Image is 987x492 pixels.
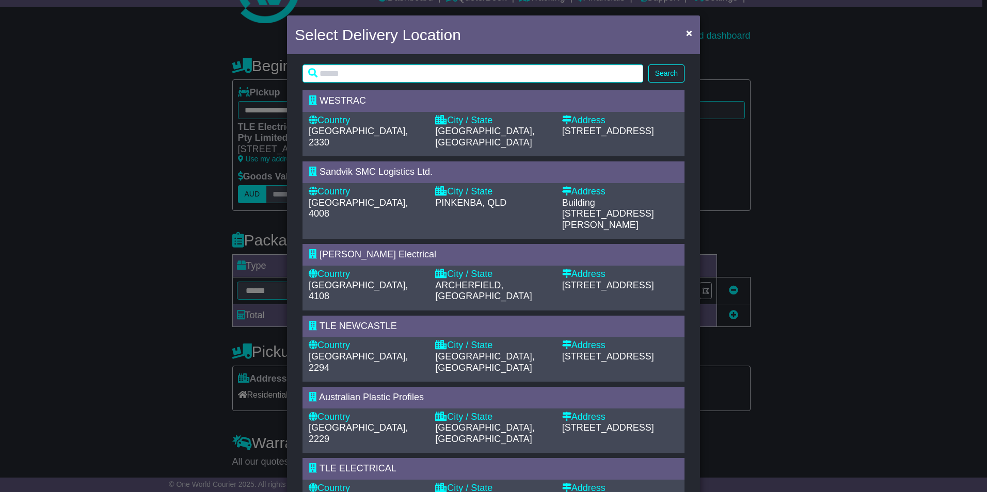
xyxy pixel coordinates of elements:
div: Address [562,269,678,280]
div: City / State [435,340,551,351]
span: TLE ELECTRICAL [320,463,396,473]
span: TLE NEWCASTLE [320,321,397,331]
div: City / State [435,269,551,280]
span: [STREET_ADDRESS] [562,351,654,362]
span: [GEOGRAPHIC_DATA], 4108 [309,280,408,302]
div: City / State [435,115,551,126]
span: [GEOGRAPHIC_DATA], [GEOGRAPHIC_DATA] [435,126,534,147]
div: City / State [435,186,551,198]
span: WESTRAC [320,95,366,106]
div: Country [309,340,425,351]
span: [PERSON_NAME] Electrical [320,249,436,259]
h4: Select Delivery Location [295,23,461,46]
span: PINKENBA, QLD [435,198,506,208]
span: Building [STREET_ADDRESS][PERSON_NAME] [562,198,654,230]
div: Country [309,269,425,280]
span: × [686,27,692,39]
div: City / State [435,412,551,423]
span: [GEOGRAPHIC_DATA], 4008 [309,198,408,219]
div: Country [309,186,425,198]
div: Country [309,412,425,423]
div: Address [562,412,678,423]
span: [GEOGRAPHIC_DATA], 2330 [309,126,408,147]
button: Close [681,22,697,43]
div: Address [562,115,678,126]
div: Country [309,115,425,126]
span: [STREET_ADDRESS] [562,422,654,433]
button: Search [648,64,684,83]
div: Address [562,186,678,198]
div: Address [562,340,678,351]
span: [GEOGRAPHIC_DATA], 2229 [309,422,408,444]
span: Sandvik SMC Logistics Ltd. [320,167,433,177]
span: Australian Plastic Profiles [319,392,424,402]
span: [GEOGRAPHIC_DATA], [GEOGRAPHIC_DATA] [435,422,534,444]
span: [STREET_ADDRESS] [562,126,654,136]
span: [GEOGRAPHIC_DATA], [GEOGRAPHIC_DATA] [435,351,534,373]
span: ARCHERFIELD, [GEOGRAPHIC_DATA] [435,280,532,302]
span: [GEOGRAPHIC_DATA], 2294 [309,351,408,373]
span: [STREET_ADDRESS] [562,280,654,290]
